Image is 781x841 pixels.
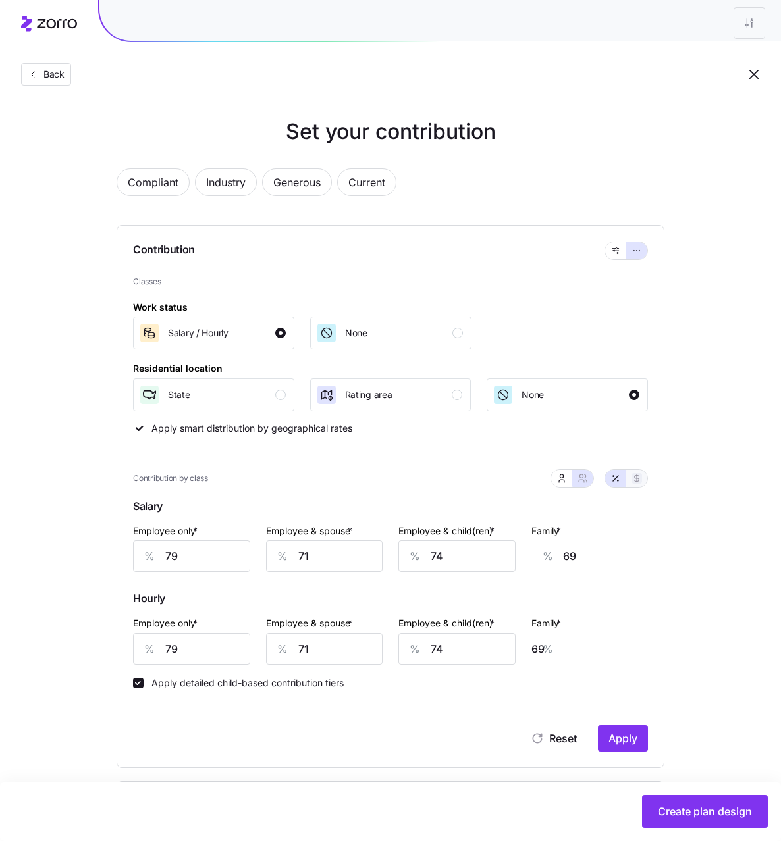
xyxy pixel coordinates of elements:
[133,242,195,260] span: Contribution
[348,169,385,195] span: Current
[563,540,680,572] input: -
[531,616,564,630] label: Family
[64,116,717,147] h1: Set your contribution
[21,63,71,86] button: Back
[133,300,188,315] div: Work status
[266,524,355,538] label: Employee & spouse
[273,169,321,195] span: Generous
[642,795,768,828] button: Create plan design
[133,524,200,538] label: Employee only
[144,678,344,688] label: Apply detailed child-based contribution tiers
[399,541,431,571] div: %
[206,169,246,195] span: Industry
[134,541,165,571] div: %
[134,634,165,664] div: %
[658,803,752,819] span: Create plan design
[128,169,178,195] span: Compliant
[267,634,298,664] div: %
[532,541,564,571] div: %
[398,616,497,630] label: Employee & child(ren)
[345,388,392,401] span: Rating area
[267,541,298,571] div: %
[608,730,637,746] span: Apply
[168,326,229,340] span: Salary / Hourly
[398,524,497,538] label: Employee & child(ren)
[133,496,648,522] span: Salary
[117,168,190,196] button: Compliant
[531,524,564,538] label: Family
[532,634,564,664] div: %
[520,725,587,752] button: Reset
[168,388,190,401] span: State
[549,730,577,746] span: Reset
[262,168,332,196] button: Generous
[531,633,649,665] input: -
[522,388,544,401] span: None
[133,588,648,615] span: Hourly
[399,634,431,664] div: %
[195,168,257,196] button: Industry
[266,616,355,630] label: Employee & spouse
[133,472,208,485] span: Contribution by class
[345,326,367,340] span: None
[133,276,648,288] span: Classes
[133,616,200,630] label: Employee only
[337,168,396,196] button: Current
[38,68,65,81] span: Back
[133,361,223,376] div: Residential location
[598,725,648,752] button: Apply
